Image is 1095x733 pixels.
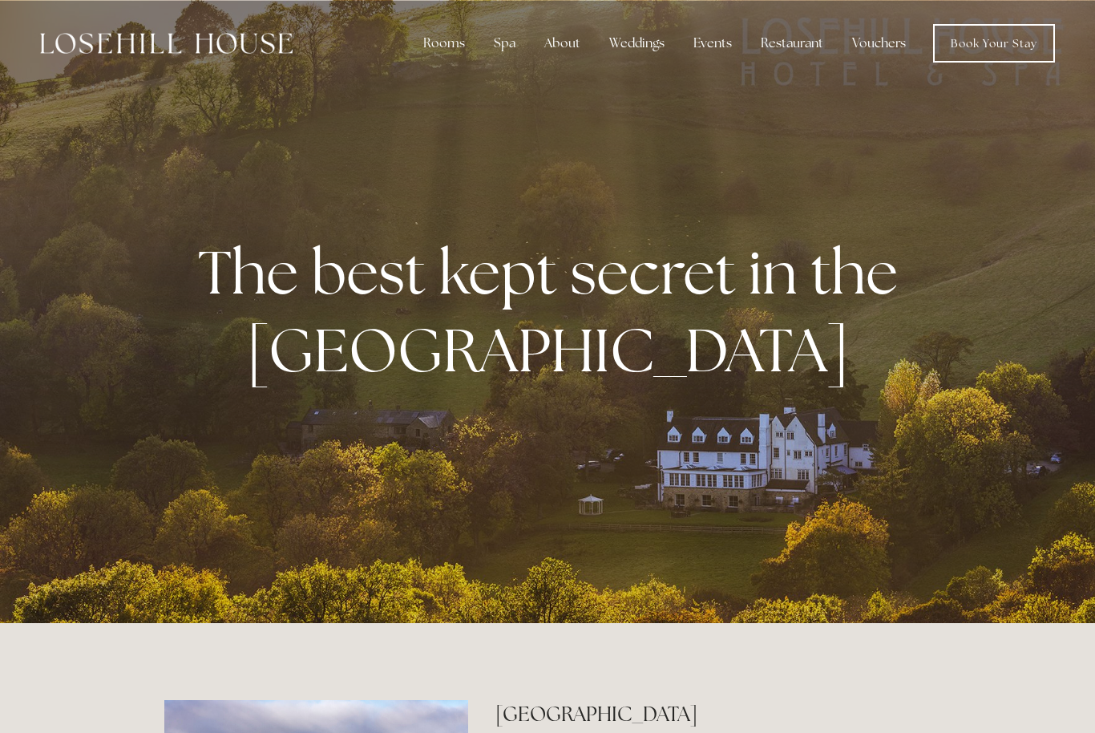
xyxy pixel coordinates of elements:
div: Restaurant [748,27,836,59]
a: Book Your Stay [933,24,1055,63]
div: Events [681,27,745,59]
div: Spa [481,27,528,59]
img: Losehill House [40,33,293,54]
div: Rooms [410,27,478,59]
strong: The best kept secret in the [GEOGRAPHIC_DATA] [198,233,911,390]
div: Weddings [596,27,677,59]
div: About [531,27,593,59]
h2: [GEOGRAPHIC_DATA] [495,700,931,728]
a: Vouchers [839,27,919,59]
